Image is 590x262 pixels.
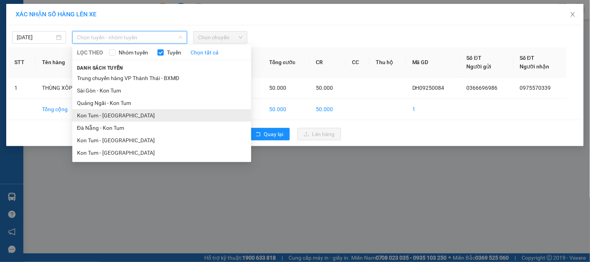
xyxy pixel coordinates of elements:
[298,128,341,140] button: uploadLên hàng
[17,33,54,42] input: 11/09/2025
[310,99,346,120] td: 50.000
[72,65,128,72] span: Danh sách tuyến
[16,10,96,18] span: XÁC NHẬN SỐ HÀNG LÊN XE
[72,72,251,84] li: Trung chuyển hàng VP Thành Thái - BXMĐ
[36,47,88,77] th: Tên hàng
[72,109,251,122] li: Kon Tum - [GEOGRAPHIC_DATA]
[467,85,498,91] span: 0366696986
[164,48,184,57] span: Tuyến
[520,55,535,61] span: Số ĐT
[198,31,243,43] span: Chọn chuyến
[520,63,550,70] span: Người nhận
[178,35,183,40] span: down
[256,131,261,138] span: rollback
[8,77,36,99] td: 1
[72,134,251,147] li: Kon Tum - [GEOGRAPHIC_DATA]
[36,99,88,120] td: Tổng cộng
[346,47,369,77] th: CC
[520,85,551,91] span: 0975570339
[406,99,460,120] td: 1
[412,85,445,91] span: DH09250084
[263,99,310,120] td: 50.000
[263,47,310,77] th: Tổng cước
[77,48,103,57] span: LỌC THEO
[369,47,406,77] th: Thu hộ
[570,11,576,17] span: close
[249,128,290,140] button: rollbackQuay lại
[36,77,88,99] td: THÙNG XÔP
[269,85,286,91] span: 50.000
[562,4,584,26] button: Close
[406,47,460,77] th: Mã GD
[77,31,182,43] span: Chọn tuyến - nhóm tuyến
[116,48,151,57] span: Nhóm tuyến
[72,97,251,109] li: Quảng Ngãi - Kon Tum
[264,130,284,138] span: Quay lại
[191,48,219,57] a: Chọn tất cả
[8,47,36,77] th: STT
[467,55,481,61] span: Số ĐT
[310,47,346,77] th: CR
[316,85,333,91] span: 50.000
[72,147,251,159] li: Kon Tum - [GEOGRAPHIC_DATA]
[72,122,251,134] li: Đà Nẵng - Kon Tum
[72,84,251,97] li: Sài Gòn - Kon Tum
[467,63,492,70] span: Người gửi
